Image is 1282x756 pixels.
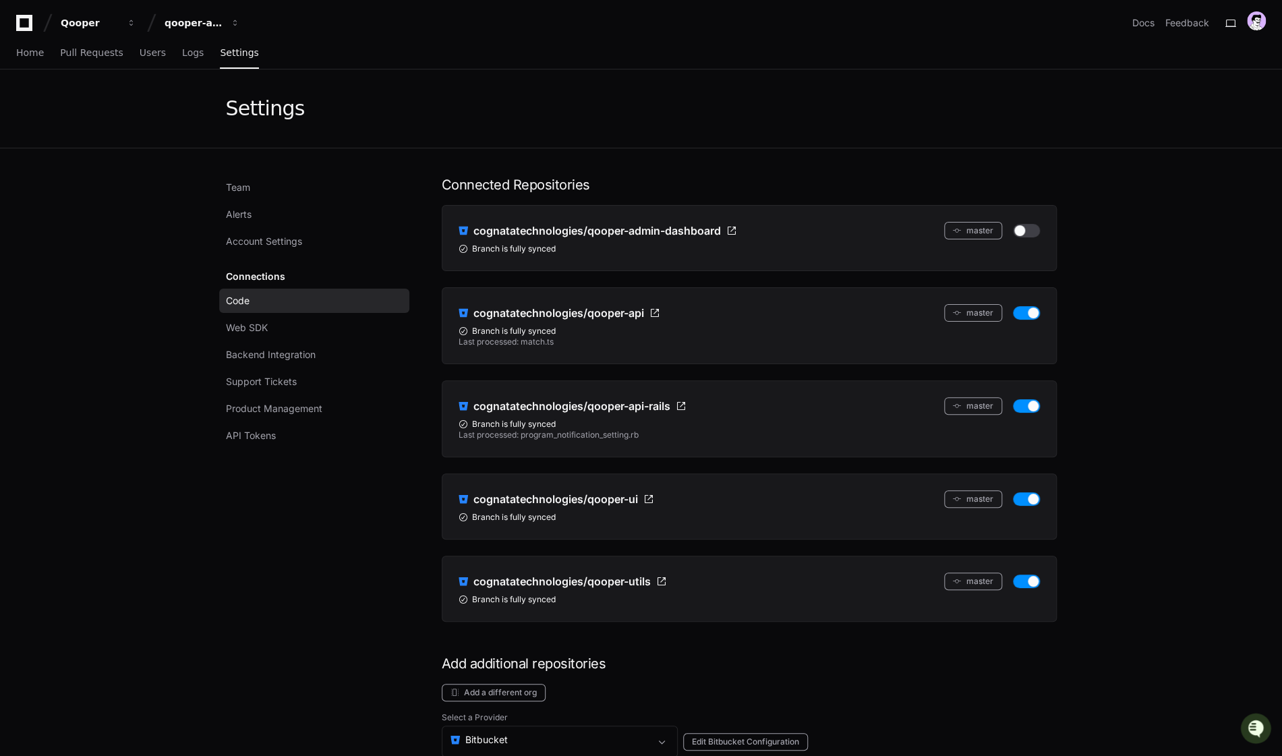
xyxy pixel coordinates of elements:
[219,343,409,367] a: Backend Integration
[219,289,409,313] a: Code
[442,175,1057,194] h1: Connected Repositories
[944,222,1002,239] button: master
[944,490,1002,508] button: master
[13,54,245,76] div: Welcome
[226,181,250,194] span: Team
[55,11,142,35] button: Qooper
[442,684,546,701] button: Add a different org
[220,38,258,69] a: Settings
[473,491,638,507] span: cognatatechnologies/qooper-ui
[226,429,276,442] span: API Tokens
[226,348,316,361] span: Backend Integration
[219,175,409,200] a: Team
[1239,711,1275,748] iframe: Open customer support
[473,398,670,414] span: cognatatechnologies/qooper-api-rails
[60,49,123,57] span: Pull Requests
[473,223,721,239] span: cognatatechnologies/qooper-admin-dashboard
[219,397,409,421] a: Product Management
[61,16,119,30] div: Qooper
[226,235,302,248] span: Account Settings
[473,573,651,589] span: cognatatechnologies/qooper-utils
[459,430,1040,440] div: Last processed: program_notification_setting.rb
[459,304,660,322] a: cognatatechnologies/qooper-api
[229,105,245,121] button: Start new chat
[459,337,1040,347] div: Last processed: match.ts
[140,38,166,69] a: Users
[226,402,322,415] span: Product Management
[226,208,252,221] span: Alerts
[944,304,1002,322] button: master
[165,16,223,30] div: qooper-admin-dashboard
[1247,11,1266,30] img: avatar
[226,375,297,388] span: Support Tickets
[226,321,268,335] span: Web SDK
[46,114,171,125] div: We're available if you need us!
[46,100,221,114] div: Start new chat
[219,424,409,448] a: API Tokens
[442,712,1057,723] label: Select a Provider
[219,202,409,227] a: Alerts
[16,38,44,69] a: Home
[459,594,1040,605] div: Branch is fully synced
[140,49,166,57] span: Users
[13,13,40,40] img: PlayerZero
[219,229,409,254] a: Account Settings
[459,326,1040,337] div: Branch is fully synced
[226,96,305,121] div: Settings
[134,142,163,152] span: Pylon
[944,573,1002,590] button: master
[182,49,204,57] span: Logs
[220,49,258,57] span: Settings
[219,316,409,340] a: Web SDK
[60,38,123,69] a: Pull Requests
[459,490,654,508] a: cognatatechnologies/qooper-ui
[473,305,644,321] span: cognatatechnologies/qooper-api
[944,397,1002,415] button: master
[1165,16,1209,30] button: Feedback
[459,243,1040,254] div: Branch is fully synced
[16,49,44,57] span: Home
[1132,16,1155,30] a: Docs
[182,38,204,69] a: Logs
[683,733,808,751] button: Edit Bitbucket Configuration
[459,512,1040,523] div: Branch is fully synced
[459,397,687,415] a: cognatatechnologies/qooper-api-rails
[459,573,667,590] a: cognatatechnologies/qooper-utils
[442,654,1057,673] h1: Add additional repositories
[13,100,38,125] img: 1756235613930-3d25f9e4-fa56-45dd-b3ad-e072dfbd1548
[459,419,1040,430] div: Branch is fully synced
[459,222,737,239] a: cognatatechnologies/qooper-admin-dashboard
[226,294,250,308] span: Code
[219,370,409,394] a: Support Tickets
[95,141,163,152] a: Powered byPylon
[450,732,650,748] div: Bitbucket
[159,11,245,35] button: qooper-admin-dashboard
